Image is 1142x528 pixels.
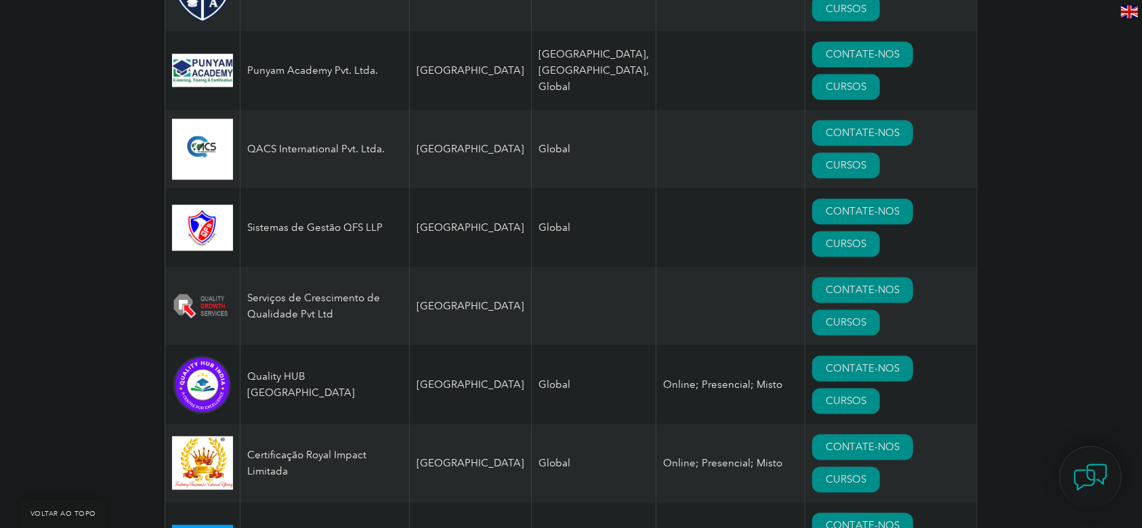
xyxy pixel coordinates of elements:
font: CONTATE-NOS [826,127,900,139]
font: [GEOGRAPHIC_DATA] [417,379,524,391]
a: CURSOS [812,389,880,414]
font: VOLTAR AO TOPO [30,510,96,518]
a: CURSOS [812,232,880,257]
a: CURSOS [812,310,880,336]
img: 1f5f17b3-71f2-ef11-be21-002248955c5a-logo.png [172,355,233,416]
font: Quality HUB [GEOGRAPHIC_DATA] [247,371,355,399]
a: CONTATE-NOS [812,199,913,225]
img: en [1121,5,1138,18]
img: dab4f91b-8493-ec11-b400-00224818189b-logo.jpg [172,119,233,180]
a: CURSOS [812,74,880,100]
font: CURSOS [826,3,866,15]
font: CONTATE-NOS [826,441,900,454]
font: CONTATE-NOS [826,206,900,218]
img: 38538332-76f2-ef11-be21-002248955c5a-logo.png [172,292,233,322]
font: [GEOGRAPHIC_DATA] [417,301,524,313]
font: QACS International Pvt. Ltda. [247,144,385,156]
font: CURSOS [826,238,866,250]
a: CONTATE-NOS [812,278,913,303]
font: CURSOS [826,317,866,329]
a: CURSOS [812,467,880,493]
a: CONTATE-NOS [812,120,913,146]
font: CURSOS [826,395,866,408]
a: CONTATE-NOS [812,435,913,460]
font: [GEOGRAPHIC_DATA] [417,65,524,77]
font: Punyam Academy Pvt. Ltda. [247,65,378,77]
img: 0b361341-efa0-ea11-a812-000d3ae11abd-logo.jpg [172,205,233,251]
font: [GEOGRAPHIC_DATA], [GEOGRAPHIC_DATA], Global [538,49,649,93]
font: CURSOS [826,474,866,486]
font: Global [538,222,570,234]
a: CURSOS [812,153,880,179]
font: Certificação Royal Impact Limitada [247,449,366,478]
font: Global [538,379,570,391]
font: CONTATE-NOS [826,49,900,61]
font: CONTATE-NOS [826,284,900,296]
font: [GEOGRAPHIC_DATA] [417,144,524,156]
font: Online; Presencial; Misto [663,379,782,391]
font: CURSOS [826,81,866,93]
font: [GEOGRAPHIC_DATA] [417,222,524,234]
a: VOLTAR AO TOPO [20,500,106,528]
font: Global [538,144,570,156]
img: 581c9c2f-f294-ee11-be37-000d3ae1a22b-logo.png [172,437,233,490]
a: CONTATE-NOS [812,42,913,68]
font: CURSOS [826,160,866,172]
font: CONTATE-NOS [826,363,900,375]
font: Online; Presencial; Misto [663,458,782,470]
font: Sistemas de Gestão QFS LLP [247,222,383,234]
font: Global [538,458,570,470]
a: CONTATE-NOS [812,356,913,382]
img: f556cbbb-8793-ea11-a812-000d3a79722d-logo.jpg [172,54,233,87]
font: Serviços de Crescimento de Qualidade Pvt Ltd [247,292,380,321]
img: contact-chat.png [1074,460,1107,494]
font: [GEOGRAPHIC_DATA] [417,458,524,470]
